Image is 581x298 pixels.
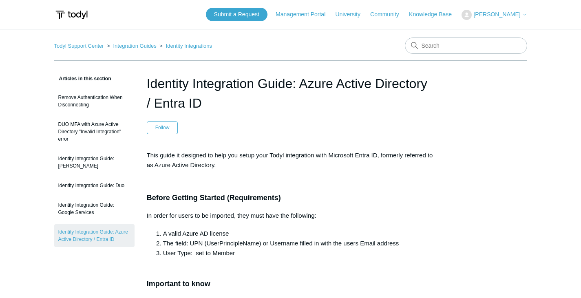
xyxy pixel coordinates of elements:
[54,178,135,193] a: Identity Integration Guide: Duo
[147,74,435,113] h1: Identity Integration Guide: Azure Active Directory / Entra ID
[54,90,135,113] a: Remove Authentication When Disconnecting
[370,10,407,19] a: Community
[409,10,460,19] a: Knowledge Base
[105,43,158,49] li: Integration Guides
[54,117,135,147] a: DUO MFA with Azure Active Directory "Invalid Integration" error
[54,197,135,220] a: Identity Integration Guide: Google Services
[163,248,435,258] li: User Type: set to Member
[54,151,135,174] a: Identity Integration Guide: [PERSON_NAME]
[113,43,156,49] a: Integration Guides
[147,192,435,204] h3: Before Getting Started (Requirements)
[54,43,106,49] li: Todyl Support Center
[54,43,104,49] a: Todyl Support Center
[147,150,435,170] p: This guide it designed to help you setup your Todyl integration with Microsoft Entra ID, formerly...
[163,229,435,238] li: A valid Azure AD license
[54,7,89,22] img: Todyl Support Center Help Center home page
[54,224,135,247] a: Identity Integration Guide: Azure Active Directory / Entra ID
[147,211,435,221] p: In order for users to be imported, they must have the following:
[147,266,435,290] h3: Important to know
[206,8,267,21] a: Submit a Request
[462,10,527,20] button: [PERSON_NAME]
[147,121,178,134] button: Follow Article
[405,38,527,54] input: Search
[163,238,435,248] li: The field: UPN (UserPrincipleName) or Username filled in with the users Email address
[158,43,212,49] li: Identity Integrations
[473,11,520,18] span: [PERSON_NAME]
[335,10,368,19] a: University
[276,10,334,19] a: Management Portal
[54,76,111,82] span: Articles in this section
[166,43,212,49] a: Identity Integrations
